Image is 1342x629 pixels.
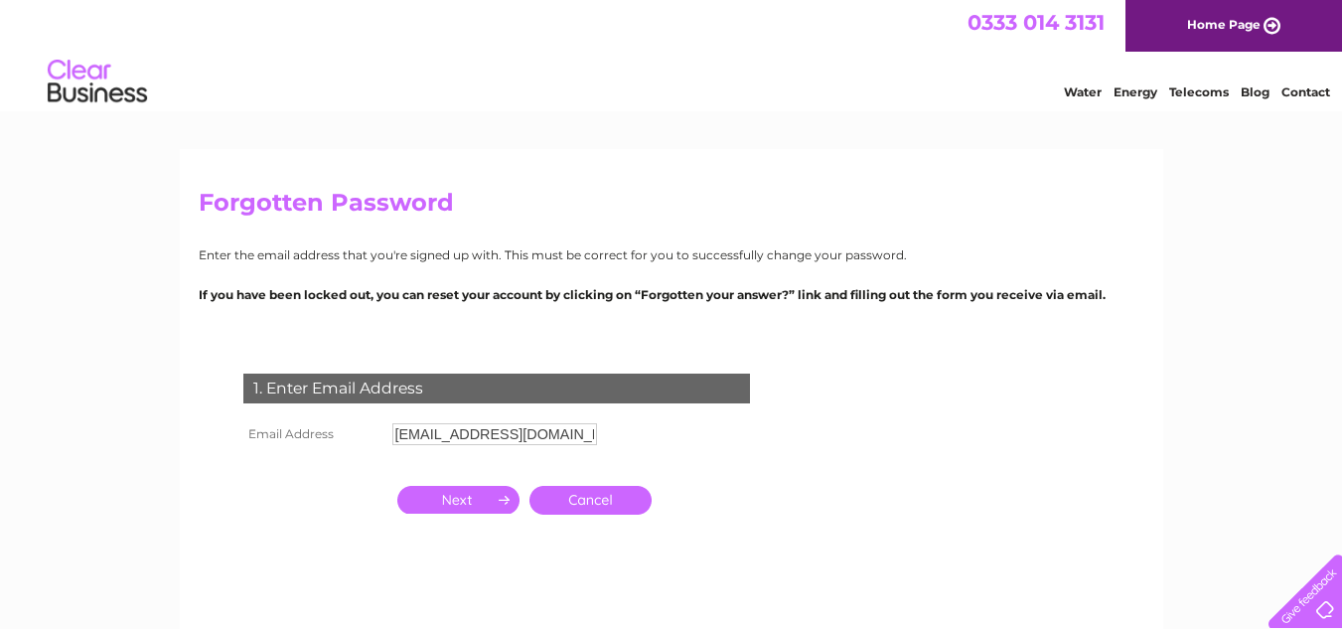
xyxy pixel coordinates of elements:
[203,11,1141,96] div: Clear Business is a trading name of Verastar Limited (registered in [GEOGRAPHIC_DATA] No. 3667643...
[1064,84,1102,99] a: Water
[1114,84,1157,99] a: Energy
[199,189,1144,227] h2: Forgotten Password
[199,285,1144,304] p: If you have been locked out, you can reset your account by clicking on “Forgotten your answer?” l...
[47,52,148,112] img: logo.png
[529,486,652,515] a: Cancel
[199,245,1144,264] p: Enter the email address that you're signed up with. This must be correct for you to successfully ...
[238,418,387,450] th: Email Address
[1281,84,1330,99] a: Contact
[1169,84,1229,99] a: Telecoms
[1241,84,1269,99] a: Blog
[968,10,1105,35] a: 0333 014 3131
[243,374,750,403] div: 1. Enter Email Address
